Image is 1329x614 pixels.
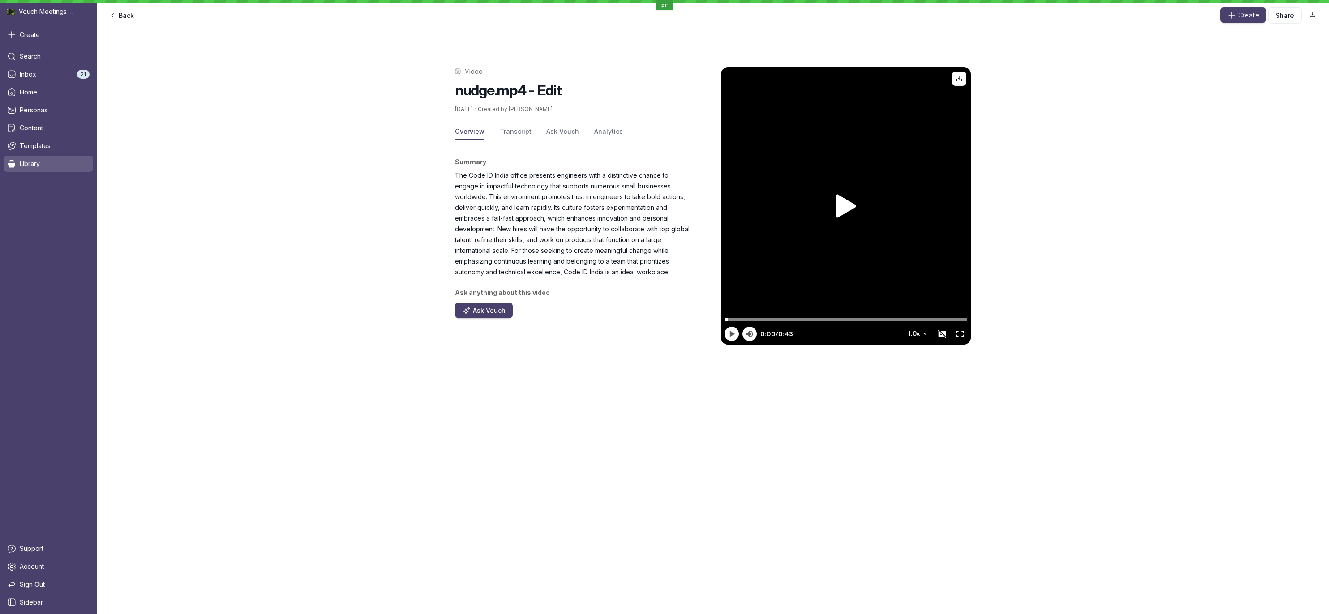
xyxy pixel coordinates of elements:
[1276,11,1294,20] span: Share
[20,598,43,607] span: Sidebar
[1303,7,1322,21] button: Download
[4,27,93,43] button: Create
[455,158,486,166] span: Summary
[4,102,93,118] a: Personas
[7,8,15,16] img: Vouch Meetings Demo avatar
[77,70,90,79] div: 21
[20,70,36,79] span: Inbox
[455,106,473,112] span: [DATE]
[478,106,553,112] span: Created by [PERSON_NAME]
[4,138,93,154] a: Templates
[20,30,40,39] span: Create
[473,106,478,113] span: ·
[20,141,51,150] span: Templates
[500,127,532,136] span: Transcript
[20,106,47,115] span: Personas
[952,72,966,86] button: Download
[455,67,562,76] div: Video
[4,4,93,20] div: Vouch Meetings Demo
[4,594,93,610] a: Sidebar
[20,562,44,571] span: Account
[4,156,93,172] a: Library
[455,127,484,136] span: Overview
[20,124,43,132] span: Content
[546,127,579,136] span: Ask Vouch
[119,11,134,20] span: Back
[455,170,692,277] p: The Code ID India office presents engineers with a distinctive chance to engage in impactful tech...
[20,52,41,61] span: Search
[20,580,45,589] span: Sign Out
[4,541,93,557] a: Support
[455,81,562,99] h1: nudge.mp4 - Edit
[19,7,76,16] span: Vouch Meetings Demo
[20,544,43,553] span: Support
[104,9,139,23] a: Back
[455,289,550,296] span: Ask anything about this video
[4,120,93,136] a: Content
[1268,7,1302,24] button: Share
[4,84,93,100] a: Home
[4,559,93,575] a: Account
[4,66,93,82] a: Inbox21
[20,159,40,168] span: Library
[4,576,93,593] a: Sign Out
[473,306,506,315] span: Ask Vouch
[594,127,623,136] span: Analytics
[1238,11,1259,20] span: Create
[20,88,37,97] span: Home
[455,303,513,318] a: Ask Vouch
[1220,7,1266,23] button: Create
[4,48,93,64] a: Search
